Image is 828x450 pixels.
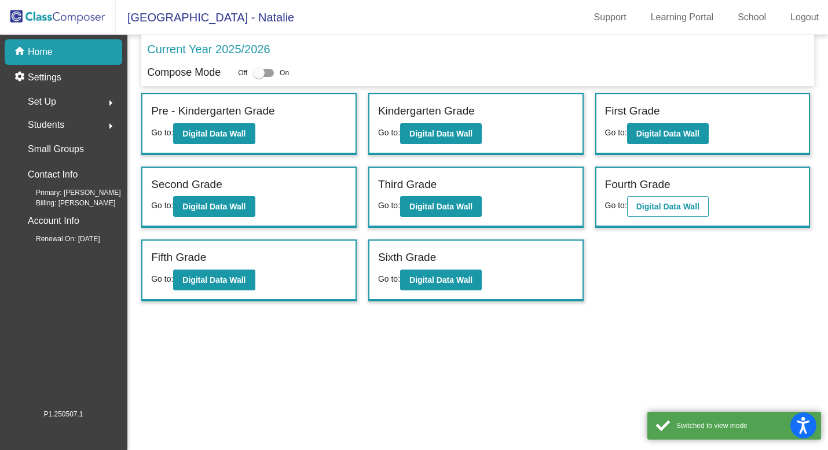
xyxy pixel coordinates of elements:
[28,45,53,59] p: Home
[378,128,400,137] span: Go to:
[28,141,84,157] p: Small Groups
[28,117,64,133] span: Students
[642,8,723,27] a: Learning Portal
[378,176,437,193] label: Third Grade
[409,202,472,211] b: Digital Data Wall
[104,96,118,110] mat-icon: arrow_right
[781,8,828,27] a: Logout
[280,68,289,78] span: On
[238,68,247,78] span: Off
[151,128,173,137] span: Go to:
[400,196,482,217] button: Digital Data Wall
[728,8,775,27] a: School
[151,103,274,120] label: Pre - Kindergarten Grade
[636,129,699,138] b: Digital Data Wall
[636,202,699,211] b: Digital Data Wall
[182,275,246,285] b: Digital Data Wall
[14,71,28,84] mat-icon: settings
[173,196,255,217] button: Digital Data Wall
[378,201,400,210] span: Go to:
[173,123,255,144] button: Digital Data Wall
[104,119,118,133] mat-icon: arrow_right
[409,275,472,285] b: Digital Data Wall
[173,270,255,290] button: Digital Data Wall
[182,129,246,138] b: Digital Data Wall
[151,274,173,283] span: Go to:
[605,176,671,193] label: Fourth Grade
[151,249,206,266] label: Fifth Grade
[151,176,222,193] label: Second Grade
[28,94,56,110] span: Set Up
[627,123,709,144] button: Digital Data Wall
[605,103,660,120] label: First Grade
[147,65,221,80] p: Compose Mode
[585,8,636,27] a: Support
[17,198,115,208] span: Billing: [PERSON_NAME]
[28,71,61,84] p: Settings
[605,201,627,210] span: Go to:
[116,8,294,27] span: [GEOGRAPHIC_DATA] - Natalie
[147,40,270,58] p: Current Year 2025/2026
[28,213,79,229] p: Account Info
[378,103,475,120] label: Kindergarten Grade
[378,249,436,266] label: Sixth Grade
[28,167,78,183] p: Contact Info
[605,128,627,137] span: Go to:
[400,123,482,144] button: Digital Data Wall
[17,187,121,198] span: Primary: [PERSON_NAME]
[400,270,482,290] button: Digital Data Wall
[676,421,812,431] div: Switched to view mode
[378,274,400,283] span: Go to:
[182,202,246,211] b: Digital Data Wall
[409,129,472,138] b: Digital Data Wall
[14,45,28,59] mat-icon: home
[17,234,100,244] span: Renewal On: [DATE]
[627,196,709,217] button: Digital Data Wall
[151,201,173,210] span: Go to:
